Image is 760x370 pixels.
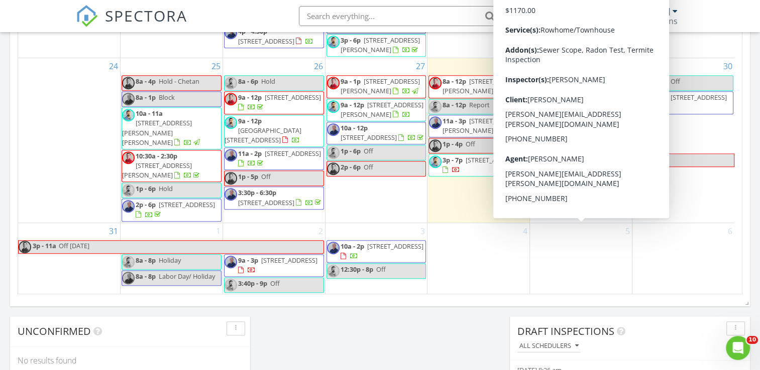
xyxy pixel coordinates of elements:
[531,169,544,182] img: tom_2.jpg
[136,272,156,281] span: 8a - 8p
[521,223,529,239] a: Go to September 4, 2025
[19,241,31,253] img: profile_pic_1.png
[327,242,340,254] img: new_head_shot_2.jpg
[225,279,237,291] img: tom_2.jpg
[122,150,222,182] a: 10:30a - 2:30p [STREET_ADDRESS][PERSON_NAME]
[517,324,614,338] span: Draft Inspections
[341,36,361,45] span: 3p - 6p
[545,77,569,86] span: 8a - 11a
[136,77,156,86] span: 8a - 4p
[341,133,397,142] span: [STREET_ADDRESS]
[238,188,276,197] span: 3:30p - 6:30p
[634,93,646,105] img: new_head_shot_2.jpg
[327,123,340,136] img: new_head_shot_2.jpg
[261,256,317,265] span: [STREET_ADDRESS]
[726,336,750,360] iframe: Intercom live chat
[122,107,222,149] a: 10a - 11a [STREET_ADDRESS][PERSON_NAME][PERSON_NAME]
[427,58,530,223] td: Go to August 28, 2025
[469,100,490,109] span: Report
[429,116,442,129] img: new_head_shot_2.jpg
[325,58,427,223] td: Go to August 27, 2025
[443,77,525,95] a: 8a - 12p [STREET_ADDRESS][PERSON_NAME]
[136,200,156,209] span: 2p - 6p
[224,254,324,277] a: 9a - 3p [STREET_ADDRESS]
[105,5,187,26] span: SPECTORA
[414,58,427,74] a: Go to August 27, 2025
[238,198,294,207] span: [STREET_ADDRESS]
[261,172,271,181] span: Off
[572,77,581,86] span: Off
[429,139,442,152] img: profile_pic_1.png
[531,93,544,105] img: tom_2.jpg
[443,100,466,109] span: 8a - 12p
[341,77,420,95] a: 9a - 1p [STREET_ADDRESS][PERSON_NAME]
[122,199,222,221] a: 2p - 6p [STREET_ADDRESS]
[107,223,120,239] a: Go to August 31, 2025
[327,240,426,263] a: 10a - 2p [STREET_ADDRESS]
[122,77,135,89] img: profile_pic_1.png
[418,223,427,239] a: Go to September 3, 2025
[466,139,475,148] span: Off
[634,77,646,89] img: tom_2.jpg
[428,154,528,176] a: 3p - 7p [STREET_ADDRESS]
[619,58,632,74] a: Go to August 29, 2025
[224,25,324,48] a: 4p - 4:30p [STREET_ADDRESS]
[341,36,420,54] span: [STREET_ADDRESS][PERSON_NAME]
[327,146,340,159] img: tom_2.jpg
[428,115,528,137] a: 11a - 3p [STREET_ADDRESS][PERSON_NAME]
[223,223,325,294] td: Go to September 2, 2025
[327,99,426,121] a: 9a - 12p [STREET_ADDRESS][PERSON_NAME]
[466,155,522,164] span: [STREET_ADDRESS]
[136,151,177,160] span: 10:30a - 2:30p
[159,200,215,209] span: [STREET_ADDRESS]
[18,58,121,223] td: Go to August 24, 2025
[545,142,601,151] span: [STREET_ADDRESS]
[531,131,631,153] a: 11:30a - 3:30p [STREET_ADDRESS]
[265,93,321,102] span: [STREET_ADDRESS]
[122,118,192,146] span: [STREET_ADDRESS][PERSON_NAME][PERSON_NAME]
[225,172,237,184] img: profile_pic_1.png
[225,256,237,268] img: new_head_shot_2.jpg
[633,91,733,114] a: 1p - 5p [STREET_ADDRESS]
[18,223,121,294] td: Go to August 31, 2025
[238,93,262,102] span: 9a - 12p
[159,93,175,102] span: Block
[726,223,734,239] a: Go to September 6, 2025
[341,162,361,171] span: 2p - 6p
[122,151,201,179] a: 10:30a - 2:30p [STREET_ADDRESS][PERSON_NAME]
[122,93,135,105] img: new_head_shot_2.jpg
[568,169,578,178] span: Off
[270,279,280,288] span: Off
[261,77,275,86] span: Hold
[671,93,727,102] span: [STREET_ADDRESS]
[225,77,237,89] img: tom_2.jpg
[341,36,420,54] a: 3p - 6p [STREET_ADDRESS][PERSON_NAME]
[224,147,324,170] a: 11a - 2p [STREET_ADDRESS]
[122,161,192,179] span: [STREET_ADDRESS][PERSON_NAME]
[341,123,368,132] span: 10a - 12p
[299,6,500,26] input: Search everything...
[443,116,466,125] span: 11a - 3p
[265,149,321,158] span: [STREET_ADDRESS]
[225,27,237,39] img: new_head_shot_2.jpg
[122,200,135,213] img: new_head_shot_2.jpg
[238,172,258,181] span: 1p - 5p
[443,139,463,148] span: 1p - 4p
[122,184,135,197] img: tom_2.jpg
[121,223,223,294] td: Go to September 1, 2025
[136,256,156,265] span: 8a - 8p
[316,223,325,239] a: Go to September 2, 2025
[341,77,361,86] span: 9a - 1p
[530,58,632,223] td: Go to August 29, 2025
[531,154,544,166] img: profile_pic_1.png
[238,27,313,45] a: 4p - 4:30p [STREET_ADDRESS]
[429,155,442,168] img: tom_2.jpg
[341,100,364,109] span: 9a - 12p
[519,342,579,349] div: All schedulers
[238,93,321,111] a: 9a - 12p [STREET_ADDRESS]
[341,242,364,251] span: 10a - 2p
[59,241,89,250] span: Off [DATE]
[159,256,181,265] span: Holiday
[224,115,324,147] a: 9a - 12p [GEOGRAPHIC_DATA][STREET_ADDRESS]
[224,91,324,114] a: 9a - 12p [STREET_ADDRESS]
